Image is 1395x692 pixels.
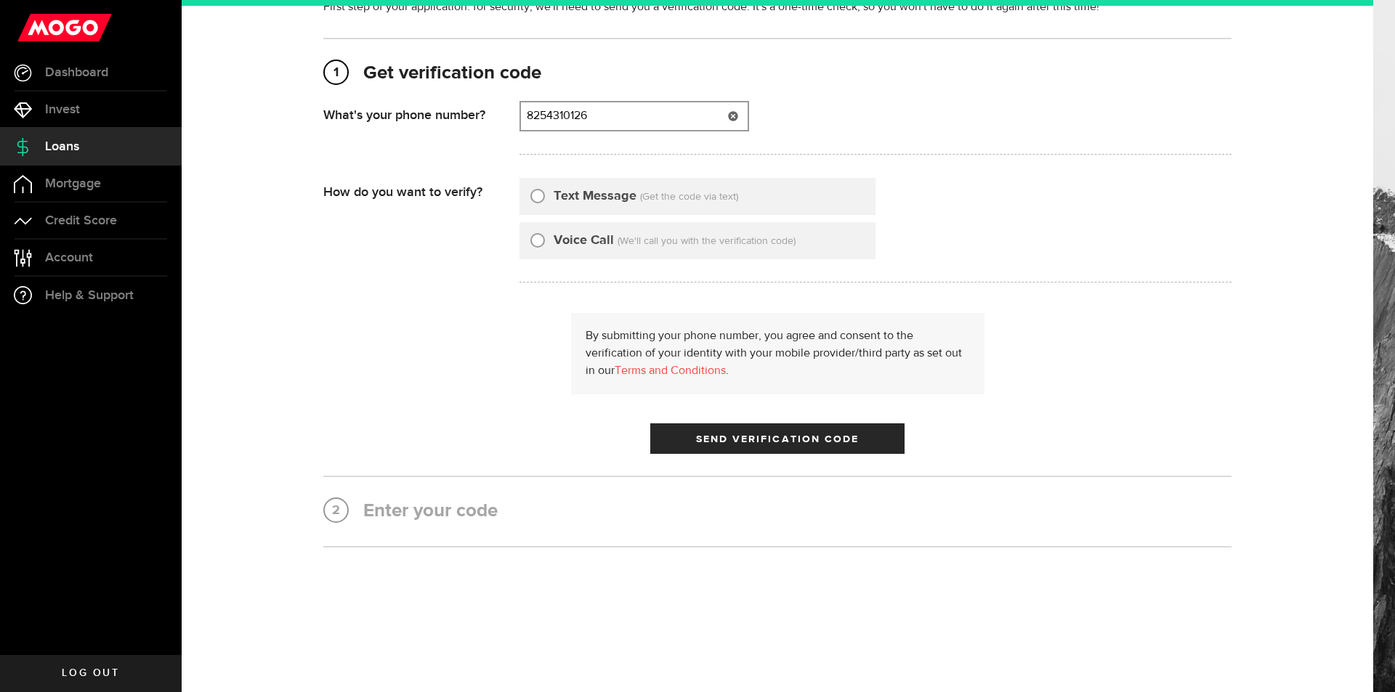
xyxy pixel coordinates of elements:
[323,178,519,200] div: How do you want to verify?
[618,236,796,246] span: (We'll call you with the verification code)
[45,251,93,264] span: Account
[45,103,80,116] span: Invest
[530,231,545,245] input: Voice Call
[62,668,119,678] span: Log out
[640,192,738,202] span: (Get the code via text)
[530,187,545,201] input: Text Message
[323,61,1232,86] h2: Get verification code
[325,499,347,522] span: 2
[323,499,1232,524] h2: Enter your code
[696,434,860,444] span: Send Verification Code
[571,313,984,394] div: By submitting your phone number, you agree and consent to the verification of your identity with ...
[45,177,101,190] span: Mortgage
[615,365,726,377] a: Terms and Conditions
[650,423,905,454] button: Send Verification Code
[45,214,117,227] span: Credit Score
[12,6,55,49] button: Open LiveChat chat widget
[45,140,79,153] span: Loans
[45,66,108,79] span: Dashboard
[554,231,614,251] label: Voice Call
[325,61,347,84] span: 1
[554,187,636,206] label: Text Message
[45,289,134,302] span: Help & Support
[323,101,519,123] div: What's your phone number?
